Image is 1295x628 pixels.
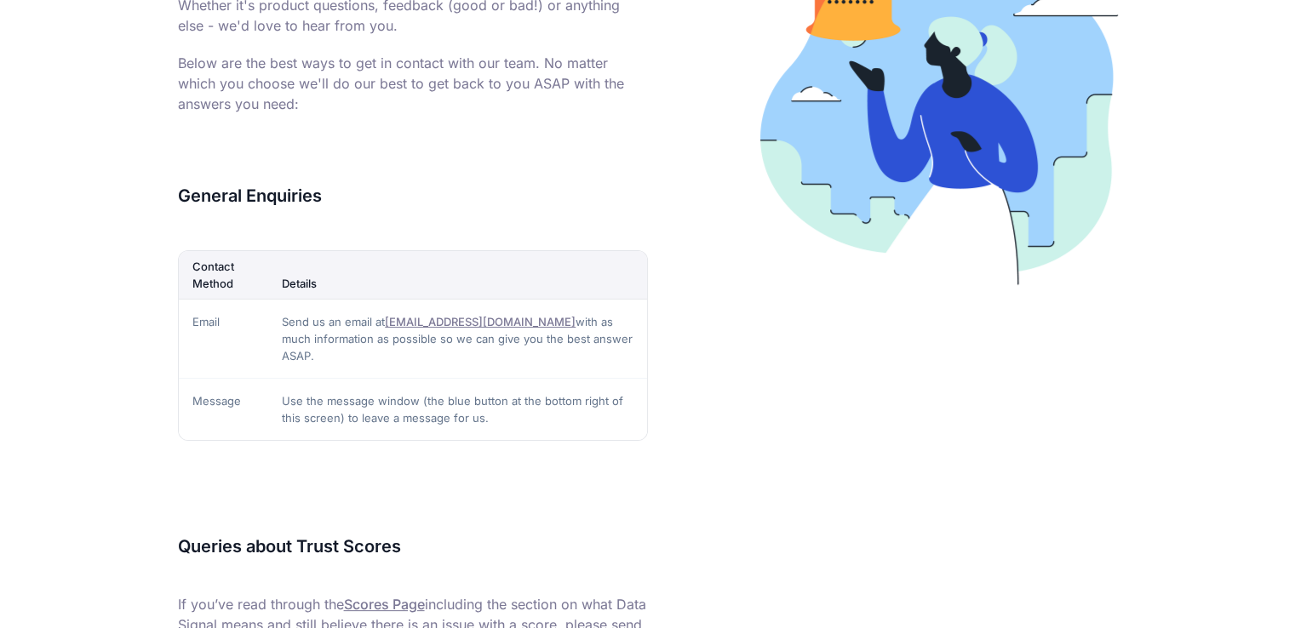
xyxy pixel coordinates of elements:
a: Scores Page [344,596,425,613]
p: Below are the best ways to get in contact with our team. No matter which you choose we'll do our ... [178,53,648,114]
td: Send us an email at with as much information as possible so we can give you the best answer ASAP. [268,299,646,378]
td: Email [179,299,269,378]
td: Message [179,378,269,440]
th: Contact Method [179,251,269,300]
h3: General Enquiries [178,182,648,209]
td: Use the message window (the blue button at the bottom right of this screen) to leave a message fo... [268,378,646,440]
th: Details [268,251,646,300]
h3: Queries about Trust Scores [178,533,648,560]
a: [EMAIL_ADDRESS][DOMAIN_NAME] [385,315,576,328]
